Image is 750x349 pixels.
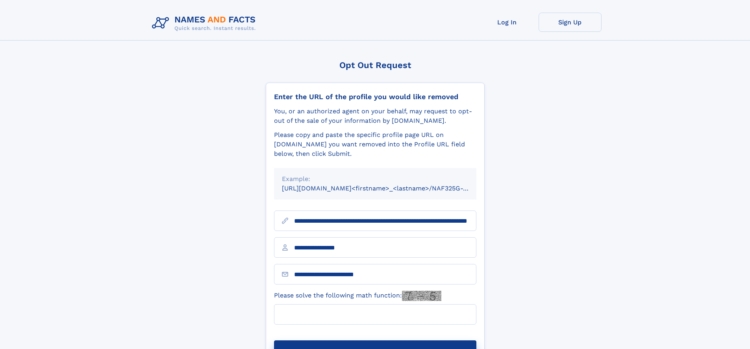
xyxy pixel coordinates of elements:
label: Please solve the following math function: [274,291,441,301]
div: Example: [282,174,469,184]
img: Logo Names and Facts [149,13,262,34]
a: Log In [476,13,539,32]
small: [URL][DOMAIN_NAME]<firstname>_<lastname>/NAF325G-xxxxxxxx [282,185,491,192]
div: Enter the URL of the profile you would like removed [274,92,476,101]
div: You, or an authorized agent on your behalf, may request to opt-out of the sale of your informatio... [274,107,476,126]
div: Opt Out Request [266,60,485,70]
a: Sign Up [539,13,602,32]
div: Please copy and paste the specific profile page URL on [DOMAIN_NAME] you want removed into the Pr... [274,130,476,159]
